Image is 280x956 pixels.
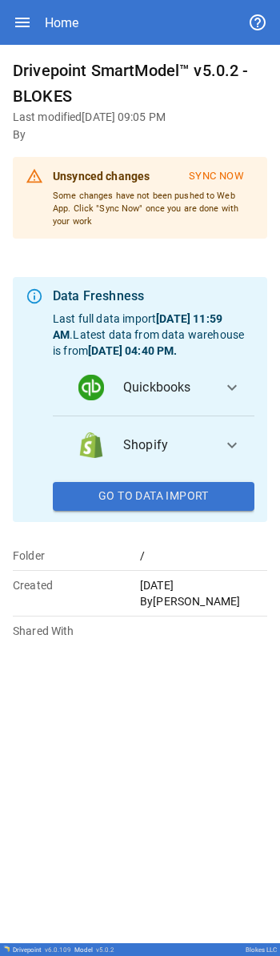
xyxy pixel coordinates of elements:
[53,482,254,511] button: Go To Data Import
[13,58,267,109] h6: Drivepoint SmartModel™ v5.0.2 - BLOKES
[53,311,254,359] p: Last full data import . Latest data from data warehouse is from
[53,416,254,474] button: data_logoShopify
[45,946,71,954] span: v 6.0.109
[3,946,10,952] img: Drivepoint
[53,359,254,416] button: data_logoQuickbooks
[53,312,222,341] b: [DATE] 11:59 AM
[53,170,150,183] b: Unsynced changes
[13,548,140,564] p: Folder
[53,190,254,227] p: Some changes have not been pushed to Web App. Click "Sync Now" once you are done with your work
[13,127,267,144] h6: By
[53,287,254,306] div: Data Freshness
[88,344,177,357] b: [DATE] 04:40 PM .
[45,15,78,30] div: Home
[78,432,104,458] img: data_logo
[74,946,114,954] div: Model
[140,548,267,564] p: /
[13,577,140,593] p: Created
[13,623,140,639] p: Shared With
[78,375,104,400] img: data_logo
[96,946,114,954] span: v 5.0.2
[222,378,242,397] span: expand_more
[13,946,71,954] div: Drivepoint
[13,109,267,127] h6: Last modified [DATE] 09:05 PM
[140,593,267,609] p: By [PERSON_NAME]
[222,436,242,455] span: expand_more
[123,436,210,455] span: Shopify
[246,946,277,954] div: Blokes LLC
[123,378,210,397] span: Quickbooks
[140,577,267,593] p: [DATE]
[178,163,254,190] button: Sync Now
